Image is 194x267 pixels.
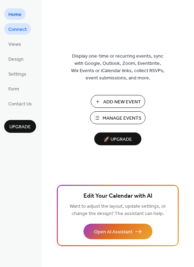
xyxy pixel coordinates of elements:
a: Home [4,8,26,20]
span: Home [8,11,21,18]
span: 🚀 Upgrade [98,135,137,144]
button: Manage Events [90,111,145,124]
button: 🚀 Upgrade [94,132,141,145]
span: Connect [8,26,27,33]
button: Open AI Assistant [83,224,152,239]
a: Form [4,83,23,94]
span: Display one-time or recurring events, sync with Google, Outlook, Zoom, Eventbrite, Wix Events or ... [71,53,165,82]
span: Upgrade [9,123,31,131]
span: Views [8,41,21,48]
span: Form [8,86,19,93]
span: Manage Events [103,115,141,122]
button: Upgrade [4,120,36,133]
button: Add New Event [91,95,145,108]
a: Connect [4,23,31,35]
a: Contact Us [4,98,36,109]
span: Design [8,56,24,63]
span: Open AI Assistant [94,229,132,236]
a: Design [4,53,28,64]
span: Edit Your Calendar with AI [83,191,152,201]
a: Settings [4,68,30,79]
span: Want to adjust the layout, update settings, or change the design? The assistant can help. [70,202,166,218]
a: Views [4,38,25,50]
span: Add New Event [103,98,141,106]
span: Settings [8,71,26,78]
span: Contact Us [8,101,32,108]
